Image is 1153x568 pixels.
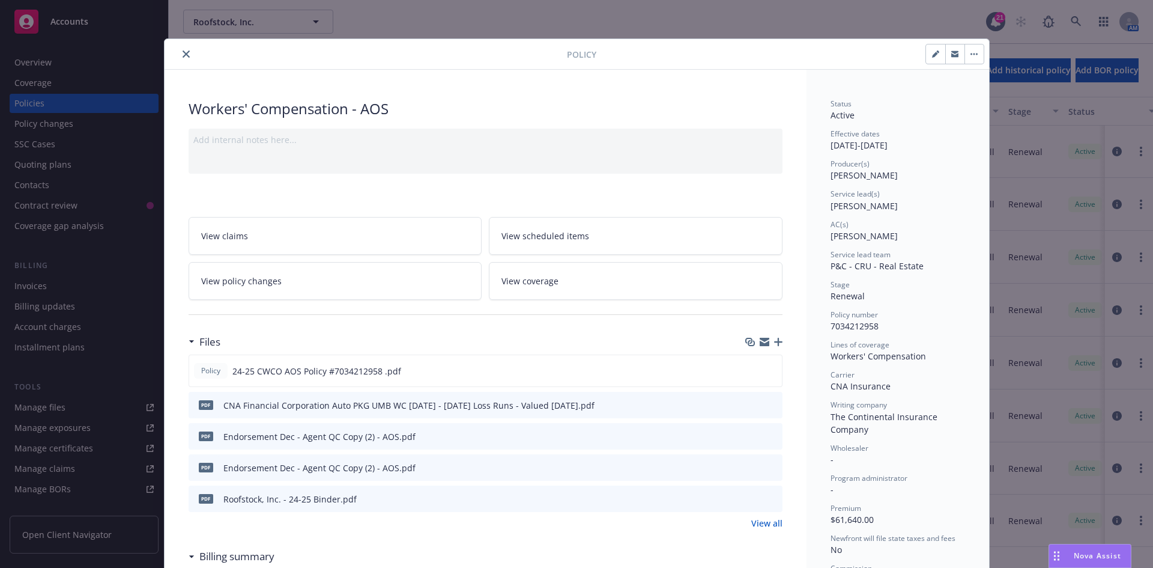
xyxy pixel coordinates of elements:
span: - [831,454,834,465]
span: Premium [831,503,861,513]
span: - [831,484,834,495]
span: No [831,544,842,555]
button: download file [748,462,757,474]
div: Files [189,334,220,350]
div: [DATE] - [DATE] [831,129,965,151]
span: AC(s) [831,219,849,230]
span: Program administrator [831,473,907,483]
button: download file [748,430,757,443]
div: Roofstock, Inc. - 24-25 Binder.pdf [223,493,357,505]
span: View scheduled items [501,230,589,242]
span: Newfront will file state taxes and fees [831,533,955,543]
button: preview file [767,462,778,474]
span: [PERSON_NAME] [831,200,898,212]
span: Nova Assist [1074,551,1121,561]
button: Nova Assist [1049,544,1131,568]
span: pdf [199,463,213,472]
span: Carrier [831,370,855,380]
span: Policy number [831,310,878,320]
h3: Billing summary [199,549,274,564]
span: 24-25 CWCO AOS Policy #7034212958 .pdf [232,365,401,377]
div: Billing summary [189,549,274,564]
span: View claims [201,230,248,242]
a: View all [751,517,782,530]
button: close [179,47,193,61]
span: CNA Insurance [831,380,891,392]
span: Policy [567,48,596,61]
span: The Continental Insurance Company [831,411,940,435]
span: [PERSON_NAME] [831,169,898,181]
button: download file [748,399,757,412]
h3: Files [199,334,220,350]
span: View policy changes [201,275,282,287]
div: CNA Financial Corporation Auto PKG UMB WC [DATE] - [DATE] Loss Runs - Valued [DATE].pdf [223,399,595,412]
button: preview file [767,493,778,505]
span: Renewal [831,290,865,302]
button: preview file [766,365,777,377]
a: View scheduled items [489,217,782,255]
a: View coverage [489,262,782,300]
button: preview file [767,399,778,412]
button: download file [748,493,757,505]
a: View claims [189,217,482,255]
div: Workers' Compensation - AOS [189,99,782,119]
span: Service lead team [831,249,891,260]
span: pdf [199,494,213,503]
span: Writing company [831,400,887,410]
span: View coverage [501,275,558,287]
span: Wholesaler [831,443,868,453]
span: Service lead(s) [831,189,880,199]
div: Endorsement Dec - Agent QC Copy (2) - AOS.pdf [223,462,416,474]
span: 7034212958 [831,320,879,332]
span: Workers' Compensation [831,350,926,362]
div: Drag to move [1049,545,1064,567]
a: View policy changes [189,262,482,300]
span: P&C - CRU - Real Estate [831,260,924,272]
span: [PERSON_NAME] [831,230,898,242]
span: pdf [199,432,213,441]
button: download file [747,365,757,377]
div: Endorsement Dec - Agent QC Copy (2) - AOS.pdf [223,430,416,443]
span: Policy [199,365,223,376]
span: $61,640.00 [831,514,874,525]
span: Effective dates [831,129,880,139]
span: Producer(s) [831,159,870,169]
span: pdf [199,400,213,409]
span: Active [831,109,855,121]
span: Status [831,99,852,109]
button: preview file [767,430,778,443]
span: Stage [831,279,850,290]
div: Add internal notes here... [193,133,778,146]
span: Lines of coverage [831,340,889,350]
